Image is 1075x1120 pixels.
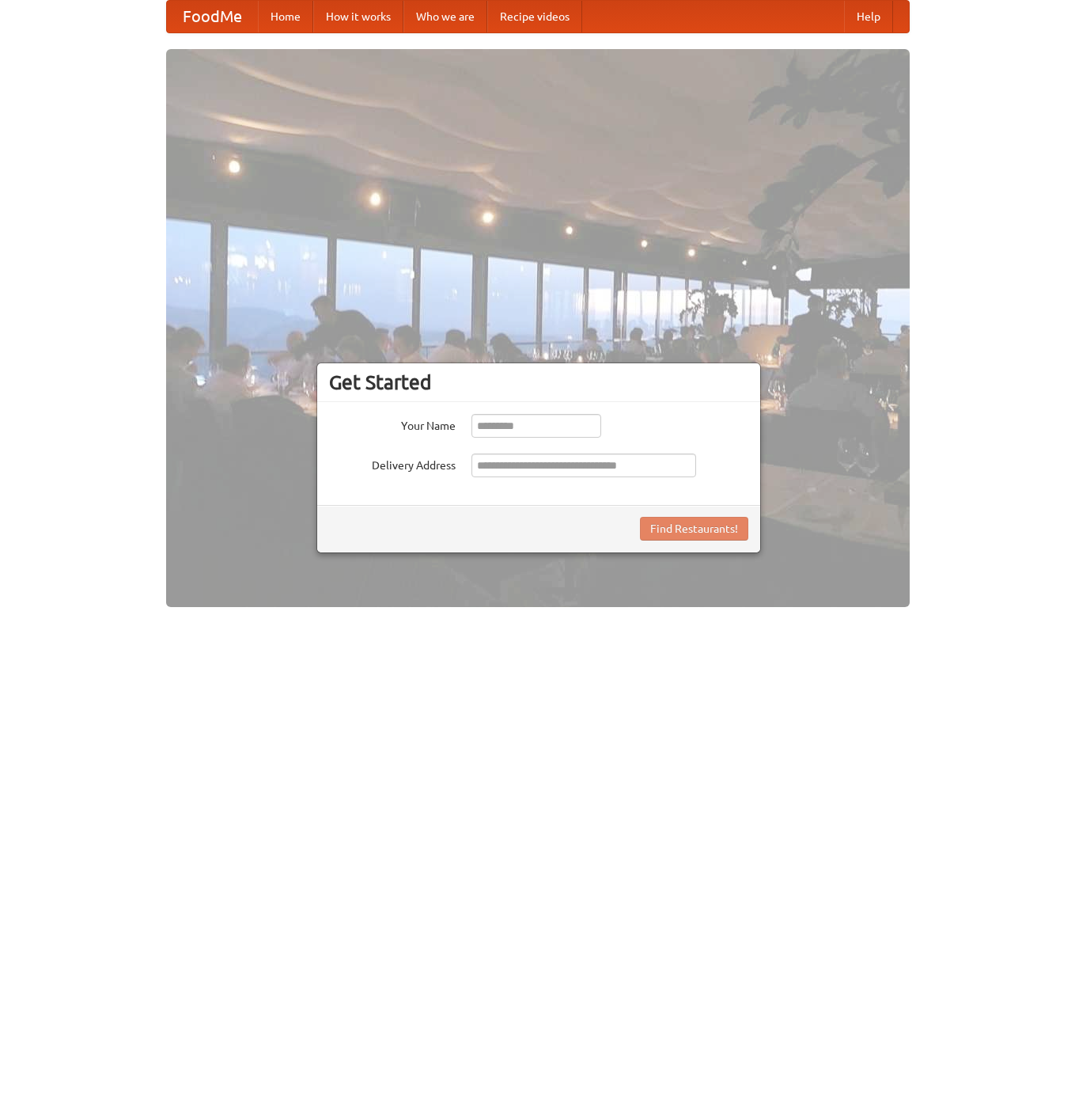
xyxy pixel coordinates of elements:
[844,1,893,32] a: Help
[329,414,456,434] label: Your Name
[167,1,258,32] a: FoodMe
[329,370,748,394] h3: Get Started
[640,517,748,541] button: Find Restaurants!
[403,1,487,32] a: Who we are
[487,1,582,32] a: Recipe videos
[258,1,313,32] a: Home
[329,454,456,473] label: Delivery Address
[313,1,403,32] a: How it works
